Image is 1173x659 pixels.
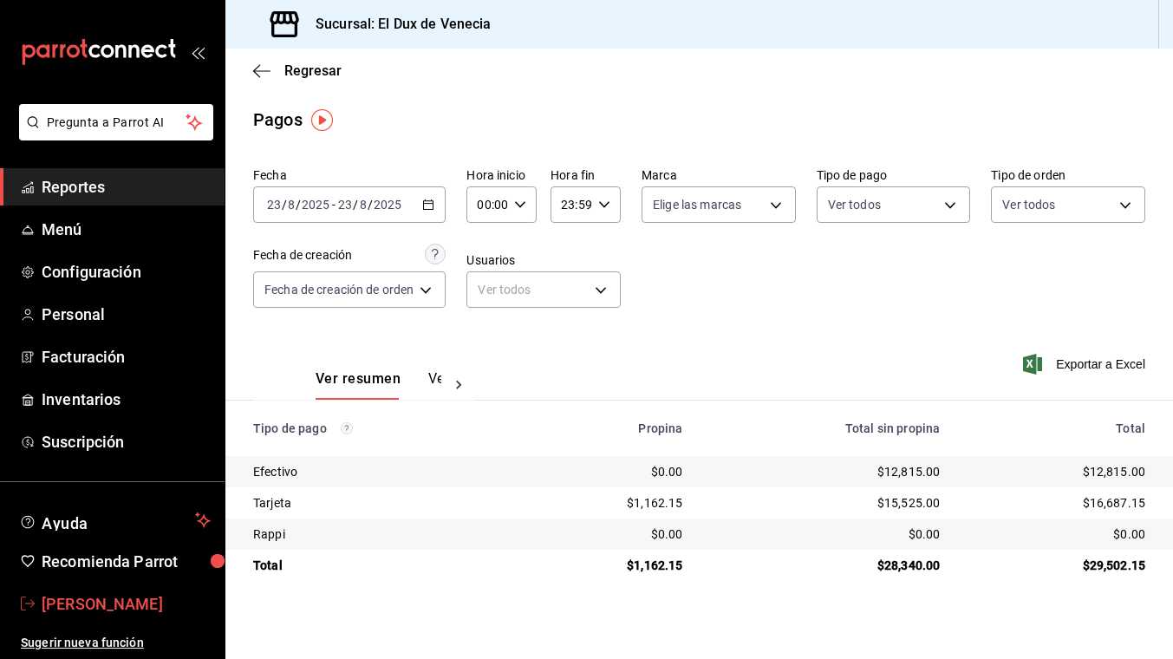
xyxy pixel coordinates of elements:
div: navigation tabs [316,370,441,400]
div: $0.00 [535,525,682,543]
svg: Los pagos realizados con Pay y otras terminales son montos brutos. [341,422,353,434]
button: Ver resumen [316,370,401,400]
span: Personal [42,303,211,326]
div: Fecha de creación [253,246,352,264]
div: Pagos [253,107,303,133]
span: Configuración [42,260,211,284]
input: -- [337,198,353,212]
button: Ver pagos [428,370,493,400]
span: Menú [42,218,211,241]
span: Reportes [42,175,211,199]
div: Tarjeta [253,494,507,512]
span: Ver todos [1002,196,1055,213]
div: $0.00 [710,525,940,543]
span: Sugerir nueva función [21,634,211,652]
span: Ver todos [828,196,881,213]
label: Hora inicio [466,169,537,181]
span: Recomienda Parrot [42,550,211,573]
button: open_drawer_menu [191,45,205,59]
div: Rappi [253,525,507,543]
span: Elige las marcas [653,196,741,213]
div: Total [968,421,1145,435]
div: Ver todos [466,271,621,308]
input: -- [266,198,282,212]
span: / [353,198,358,212]
div: $12,815.00 [968,463,1145,480]
div: $12,815.00 [710,463,940,480]
span: - [332,198,336,212]
div: Total sin propina [710,421,940,435]
span: / [282,198,287,212]
img: Tooltip marker [311,109,333,131]
span: Regresar [284,62,342,79]
span: [PERSON_NAME] [42,592,211,616]
label: Marca [642,169,796,181]
span: Pregunta a Parrot AI [47,114,186,132]
a: Pregunta a Parrot AI [12,126,213,144]
span: Suscripción [42,430,211,453]
div: $0.00 [968,525,1145,543]
div: Tipo de pago [253,421,507,435]
span: Facturación [42,345,211,369]
div: $1,162.15 [535,494,682,512]
button: Exportar a Excel [1026,354,1145,375]
input: -- [359,198,368,212]
span: Inventarios [42,388,211,411]
label: Usuarios [466,254,621,266]
label: Fecha [253,169,446,181]
input: ---- [301,198,330,212]
div: Propina [535,421,682,435]
div: Efectivo [253,463,507,480]
div: $16,687.15 [968,494,1145,512]
label: Tipo de orden [991,169,1145,181]
label: Hora fin [551,169,621,181]
span: / [368,198,373,212]
h3: Sucursal: El Dux de Venecia [302,14,492,35]
div: $28,340.00 [710,557,940,574]
label: Tipo de pago [817,169,971,181]
div: $15,525.00 [710,494,940,512]
div: $0.00 [535,463,682,480]
div: Total [253,557,507,574]
input: -- [287,198,296,212]
input: ---- [373,198,402,212]
span: Ayuda [42,510,188,531]
span: Fecha de creación de orden [264,281,414,298]
div: $29,502.15 [968,557,1145,574]
span: / [296,198,301,212]
button: Regresar [253,62,342,79]
div: $1,162.15 [535,557,682,574]
button: Pregunta a Parrot AI [19,104,213,140]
